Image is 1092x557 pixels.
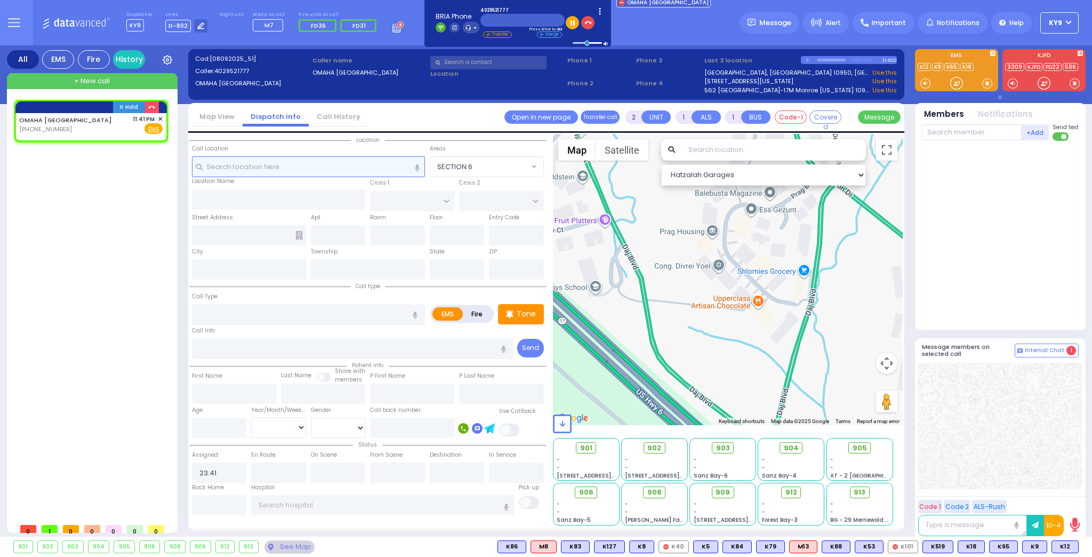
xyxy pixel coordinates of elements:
a: K65 [944,63,959,71]
a: Use this [872,77,897,86]
span: Internal Chat [1025,347,1064,354]
span: 1 [1066,346,1076,355]
div: K53 [855,540,884,553]
label: Township [311,248,338,256]
span: SECTION 6 [437,162,472,172]
label: P Last Name [459,372,494,380]
span: - [557,500,560,508]
div: M8 [531,540,557,553]
span: 912 [785,487,797,498]
button: KY9 [1040,12,1079,34]
label: Cross 1 [370,179,389,187]
div: K519 [922,540,953,553]
span: - [762,464,765,472]
a: K12 [918,63,931,71]
span: 0 [63,525,79,533]
label: Use Callback [499,407,536,416]
span: - [694,456,697,464]
a: 3309 [1005,63,1024,71]
span: Notifications [937,18,979,28]
div: All [7,50,39,69]
div: Year/Month/Week/Day [251,406,306,415]
label: Assigned [192,451,218,459]
div: BLS [722,540,752,553]
span: Other building occupants [295,231,303,240]
div: 913 [239,541,258,553]
div: Fire [78,50,110,69]
label: Age [192,406,203,415]
a: Open in new page [504,110,578,124]
div: ALS KJ [531,540,557,553]
div: 901 [14,541,33,553]
span: - [557,464,560,472]
span: members [335,376,362,384]
button: Transfer call [581,110,620,124]
a: Map View [191,112,243,122]
div: K40 [659,540,689,553]
img: message.svg [748,19,756,27]
span: 0 [148,525,164,533]
div: K101 [888,540,918,553]
li: Transfer [483,31,512,38]
span: 902 [647,443,661,453]
span: [STREET_ADDRESS][PERSON_NAME] [625,472,726,480]
label: Room [370,213,386,222]
span: - [625,456,628,464]
span: Message [759,18,791,28]
a: Use this [872,86,897,95]
label: Call Location [192,145,228,153]
div: BLS [922,540,953,553]
label: Night unit [220,12,244,18]
label: First Name [192,372,222,380]
button: 10-4 [1044,515,1064,536]
span: 909 [716,487,730,498]
input: Search location here [192,156,425,177]
div: BLS [855,540,884,553]
div: K86 [497,540,526,553]
span: - [625,508,628,516]
div: K9 [1022,540,1047,553]
label: Location Name [192,177,234,186]
span: 4029521777 [214,67,249,75]
span: - [557,456,560,464]
label: Back Home [192,483,224,492]
small: Share with [335,367,365,375]
label: ZIP [489,248,497,256]
span: Forest Bay-3 [762,516,798,524]
button: Send [517,339,544,357]
div: K65 [989,540,1018,553]
span: SECTION 6 [430,156,544,177]
label: In Service [489,451,516,459]
label: Call Info [192,327,215,335]
span: - [762,500,765,508]
label: Fire [462,307,492,321]
span: 901 [580,443,592,453]
label: EMS [915,53,998,60]
div: 904 [89,541,109,553]
a: [STREET_ADDRESS][US_STATE] [704,77,793,86]
a: 562 [GEOGRAPHIC_DATA]-17M Monroe [US_STATE] 10950 [704,86,869,95]
span: Phone 4 [636,79,701,88]
button: Drag Pegman onto the map to open Street View [876,391,897,412]
button: Show street map [558,139,596,161]
u: EMS [148,125,159,133]
span: KY9 [1049,18,1062,28]
label: Pick up [519,483,539,492]
span: - [830,500,833,508]
div: BLS [1022,540,1047,553]
input: Search member [922,124,1022,140]
label: En Route [251,451,276,459]
button: Covered [809,110,841,124]
label: Hospital [251,483,275,492]
div: BLS [561,540,590,553]
img: Logo [42,16,113,29]
button: Code-1 [775,110,807,124]
span: M7 [264,21,274,29]
label: Entry Code [489,213,519,222]
div: M13 [789,540,817,553]
span: KY9 [126,19,144,31]
div: K5 [693,540,718,553]
span: Sanz Bay-4 [762,472,797,480]
div: EMS [42,50,74,69]
input: Search location [681,139,866,161]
